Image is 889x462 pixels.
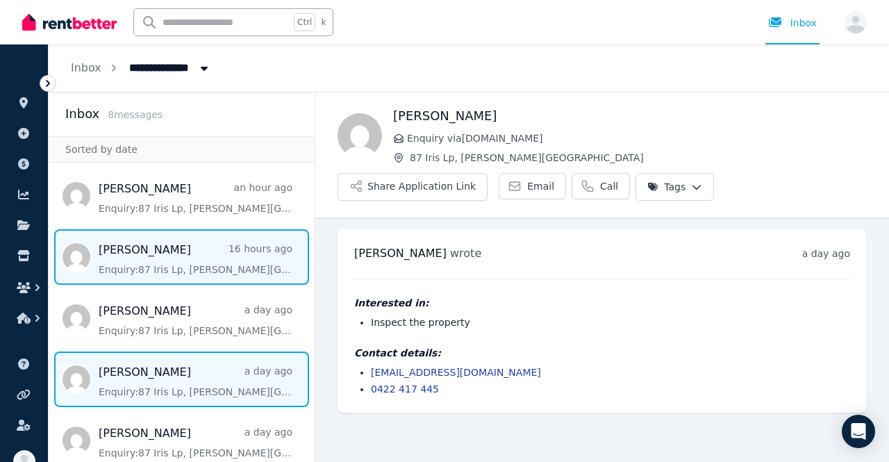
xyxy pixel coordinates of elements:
[410,151,867,165] span: 87 Iris Lp, [PERSON_NAME][GEOGRAPHIC_DATA]
[635,173,714,201] button: Tags
[647,180,686,194] span: Tags
[338,113,382,158] img: Sharni Ward
[99,181,292,215] a: [PERSON_NAME]an hour agoEnquiry:87 Iris Lp, [PERSON_NAME][GEOGRAPHIC_DATA].
[450,247,481,260] span: wrote
[22,12,117,33] img: RentBetter
[407,131,867,145] span: Enquiry via [DOMAIN_NAME]
[768,16,817,30] div: Inbox
[321,17,326,28] span: k
[99,242,292,277] a: [PERSON_NAME]16 hours agoEnquiry:87 Iris Lp, [PERSON_NAME][GEOGRAPHIC_DATA].
[108,109,163,120] span: 8 message s
[842,415,875,448] div: Open Intercom Messenger
[802,248,850,259] time: a day ago
[354,247,447,260] span: [PERSON_NAME]
[65,104,99,124] h2: Inbox
[371,383,439,395] a: 0422 417 445
[71,61,101,74] a: Inbox
[499,173,566,199] a: Email
[393,106,867,126] h1: [PERSON_NAME]
[354,346,850,360] h4: Contact details:
[354,296,850,310] h4: Interested in:
[527,179,554,193] span: Email
[572,173,630,199] a: Call
[99,303,292,338] a: [PERSON_NAME]a day agoEnquiry:87 Iris Lp, [PERSON_NAME][GEOGRAPHIC_DATA].
[99,425,292,460] a: [PERSON_NAME]a day agoEnquiry:87 Iris Lp, [PERSON_NAME][GEOGRAPHIC_DATA].
[49,136,315,163] div: Sorted by date
[294,13,315,31] span: Ctrl
[99,364,292,399] a: [PERSON_NAME]a day agoEnquiry:87 Iris Lp, [PERSON_NAME][GEOGRAPHIC_DATA].
[49,44,233,92] nav: Breadcrumb
[371,367,541,378] a: [EMAIL_ADDRESS][DOMAIN_NAME]
[371,315,850,329] li: Inspect the property
[600,179,618,193] span: Call
[338,173,488,201] button: Share Application Link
